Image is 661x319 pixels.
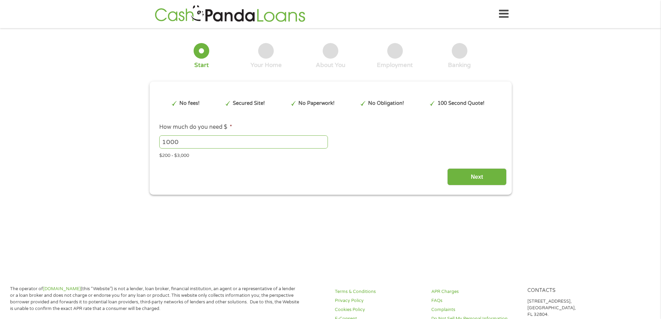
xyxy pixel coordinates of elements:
[43,286,81,292] a: [DOMAIN_NAME]
[10,286,299,312] p: The operator of (this “Website”) is not a lender, loan broker, financial institution, an agent or...
[298,100,334,107] p: No Paperwork!
[159,150,501,159] div: $200 - $3,000
[448,61,471,69] div: Banking
[233,100,265,107] p: Secured Site!
[527,298,616,318] p: [STREET_ADDRESS], [GEOGRAPHIC_DATA], FL 32804.
[251,61,282,69] div: Your Home
[447,168,507,185] input: Next
[316,61,345,69] div: About You
[194,61,209,69] div: Start
[159,124,232,131] label: How much do you need $
[179,100,200,107] p: No fees!
[153,4,307,24] img: GetLoanNow Logo
[335,297,423,304] a: Privacy Policy
[335,307,423,313] a: Cookies Policy
[431,307,519,313] a: Complaints
[431,297,519,304] a: FAQs
[377,61,413,69] div: Employment
[431,288,519,295] a: APR Charges
[368,100,404,107] p: No Obligation!
[438,100,484,107] p: 100 Second Quote!
[335,288,423,295] a: Terms & Conditions
[527,287,616,294] h4: Contacts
